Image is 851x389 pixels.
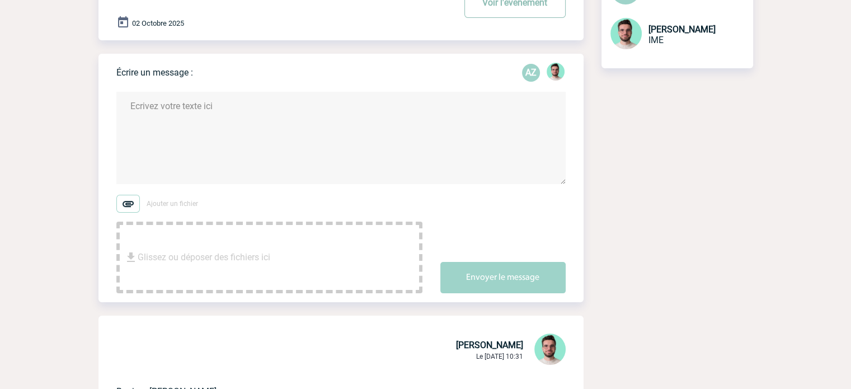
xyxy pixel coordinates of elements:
[547,63,565,83] div: Benjamin ROLAND
[522,64,540,82] div: Armelle ZACHARA-BULTEL
[456,340,523,350] span: [PERSON_NAME]
[132,19,184,27] span: 02 Octobre 2025
[648,35,664,45] span: IME
[138,229,270,285] span: Glissez ou déposer des fichiers ici
[147,200,198,208] span: Ajouter un fichier
[522,64,540,82] p: AZ
[116,67,193,78] p: Écrire un message :
[547,63,565,81] img: 121547-2.png
[534,334,566,365] img: 121547-2.png
[476,353,523,360] span: Le [DATE] 10:31
[124,251,138,264] img: file_download.svg
[610,18,642,49] img: 121547-2.png
[648,24,716,35] span: [PERSON_NAME]
[440,262,566,293] button: Envoyer le message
